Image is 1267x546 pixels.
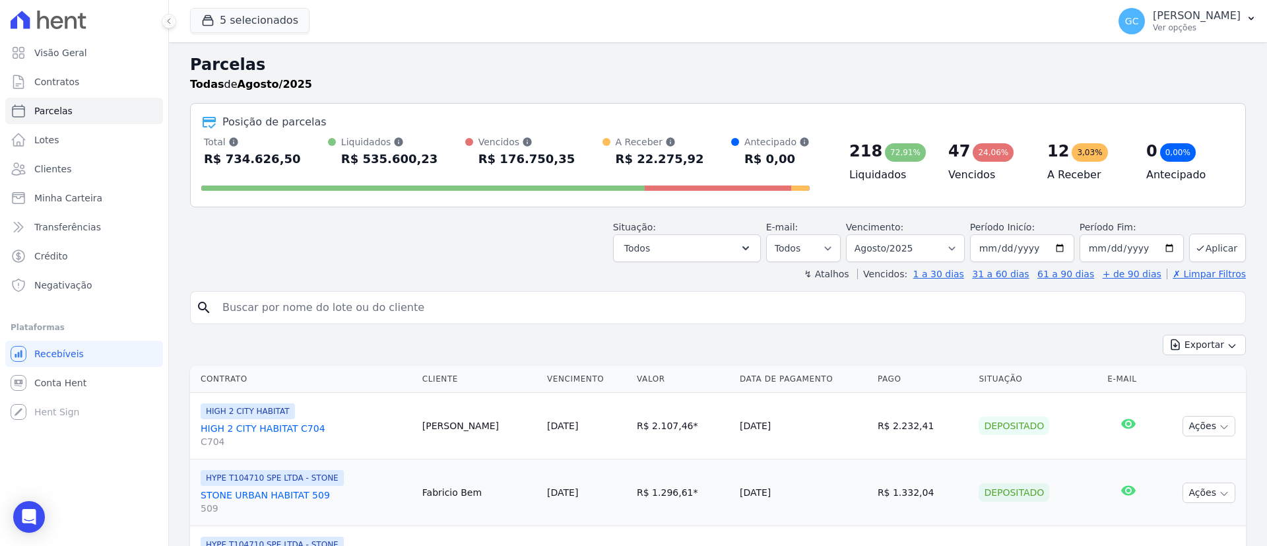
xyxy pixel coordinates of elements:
div: 24,06% [973,143,1014,162]
button: Todos [613,234,761,262]
button: Exportar [1163,335,1246,355]
strong: Agosto/2025 [238,78,312,90]
h4: A Receber [1047,167,1125,183]
div: R$ 22.275,92 [616,149,704,170]
span: 509 [201,502,412,515]
span: HYPE T104710 SPE LTDA - STONE [201,470,344,486]
a: Negativação [5,272,163,298]
div: 72,91% [885,143,926,162]
p: de [190,77,312,92]
span: Negativação [34,279,92,292]
div: 0 [1146,141,1157,162]
span: Lotes [34,133,59,147]
td: [DATE] [734,460,872,526]
a: ✗ Limpar Filtros [1167,269,1246,279]
span: C704 [201,435,412,448]
th: Contrato [190,366,417,393]
button: GC [PERSON_NAME] Ver opções [1108,3,1267,40]
th: Cliente [417,366,542,393]
th: E-mail [1102,366,1155,393]
button: 5 selecionados [190,8,309,33]
a: Transferências [5,214,163,240]
span: Clientes [34,162,71,176]
td: R$ 2.232,41 [872,393,974,460]
div: R$ 0,00 [744,149,810,170]
span: HIGH 2 CITY HABITAT [201,403,295,419]
label: Vencimento: [846,222,903,232]
span: Conta Hent [34,376,86,390]
th: Situação [973,366,1102,393]
a: Visão Geral [5,40,163,66]
th: Pago [872,366,974,393]
td: Fabricio Bem [417,460,542,526]
a: 1 a 30 dias [913,269,964,279]
td: [PERSON_NAME] [417,393,542,460]
a: 31 a 60 dias [972,269,1029,279]
td: R$ 2.107,46 [632,393,734,460]
a: Lotes [5,127,163,153]
label: Vencidos: [857,269,907,279]
div: 3,03% [1072,143,1107,162]
a: STONE URBAN HABITAT 509509 [201,489,412,515]
h4: Liquidados [849,167,927,183]
label: Período Inicío: [970,222,1035,232]
a: [DATE] [547,487,578,498]
div: Open Intercom Messenger [13,501,45,533]
span: Transferências [34,221,101,234]
p: [PERSON_NAME] [1153,9,1241,22]
div: R$ 176.750,35 [478,149,575,170]
i: search [196,300,212,316]
th: Vencimento [542,366,632,393]
span: Todos [624,240,650,256]
a: Clientes [5,156,163,182]
div: Depositado [979,483,1049,502]
div: Depositado [979,417,1049,435]
a: Crédito [5,243,163,269]
span: Parcelas [34,104,73,118]
a: Recebíveis [5,341,163,367]
div: A Receber [616,135,704,149]
span: Recebíveis [34,347,84,360]
a: [DATE] [547,421,578,431]
span: Crédito [34,250,68,263]
button: Aplicar [1189,234,1246,262]
a: Parcelas [5,98,163,124]
h4: Antecipado [1146,167,1224,183]
label: Período Fim: [1080,221,1184,234]
div: 47 [948,141,970,162]
div: Vencidos [478,135,575,149]
button: Ações [1183,416,1235,436]
a: Minha Carteira [5,185,163,211]
div: 218 [849,141,882,162]
a: Contratos [5,69,163,95]
span: Minha Carteira [34,191,102,205]
h4: Vencidos [948,167,1026,183]
p: Ver opções [1153,22,1241,33]
label: Situação: [613,222,656,232]
a: + de 90 dias [1103,269,1161,279]
div: Liquidados [341,135,438,149]
h2: Parcelas [190,53,1246,77]
th: Data de Pagamento [734,366,872,393]
div: Total [204,135,301,149]
strong: Todas [190,78,224,90]
span: Visão Geral [34,46,87,59]
span: GC [1125,17,1139,26]
a: HIGH 2 CITY HABITAT C704C704 [201,422,412,448]
div: R$ 535.600,23 [341,149,438,170]
td: [DATE] [734,393,872,460]
div: 12 [1047,141,1069,162]
td: R$ 1.332,04 [872,460,974,526]
a: 61 a 90 dias [1037,269,1094,279]
button: Ações [1183,483,1235,503]
a: Conta Hent [5,370,163,396]
div: R$ 734.626,50 [204,149,301,170]
input: Buscar por nome do lote ou do cliente [214,294,1240,321]
div: Posição de parcelas [222,114,327,130]
div: Plataformas [11,320,158,335]
th: Valor [632,366,734,393]
div: Antecipado [744,135,810,149]
td: R$ 1.296,61 [632,460,734,526]
span: Contratos [34,75,79,88]
label: E-mail: [766,222,798,232]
